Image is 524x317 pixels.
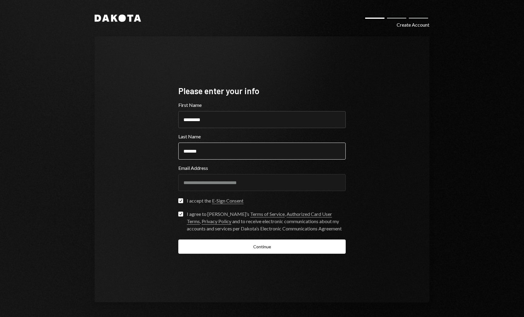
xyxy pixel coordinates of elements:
[178,198,183,203] button: I accept the E-Sign Consent
[178,133,346,140] label: Last Name
[178,212,183,216] button: I agree to [PERSON_NAME]’s Terms of Service, Authorized Card User Terms, Privacy Policy and to re...
[202,218,231,225] a: Privacy Policy
[178,101,346,109] label: First Name
[187,210,346,232] div: I agree to [PERSON_NAME]’s , , and to receive electronic communications about my accounts and ser...
[178,85,346,97] div: Please enter your info
[397,21,429,28] div: Create Account
[212,198,244,204] a: E-Sign Consent
[178,239,346,254] button: Continue
[187,197,244,204] div: I accept the
[250,211,285,217] a: Terms of Service
[178,164,346,172] label: Email Address
[187,211,332,225] a: Authorized Card User Terms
